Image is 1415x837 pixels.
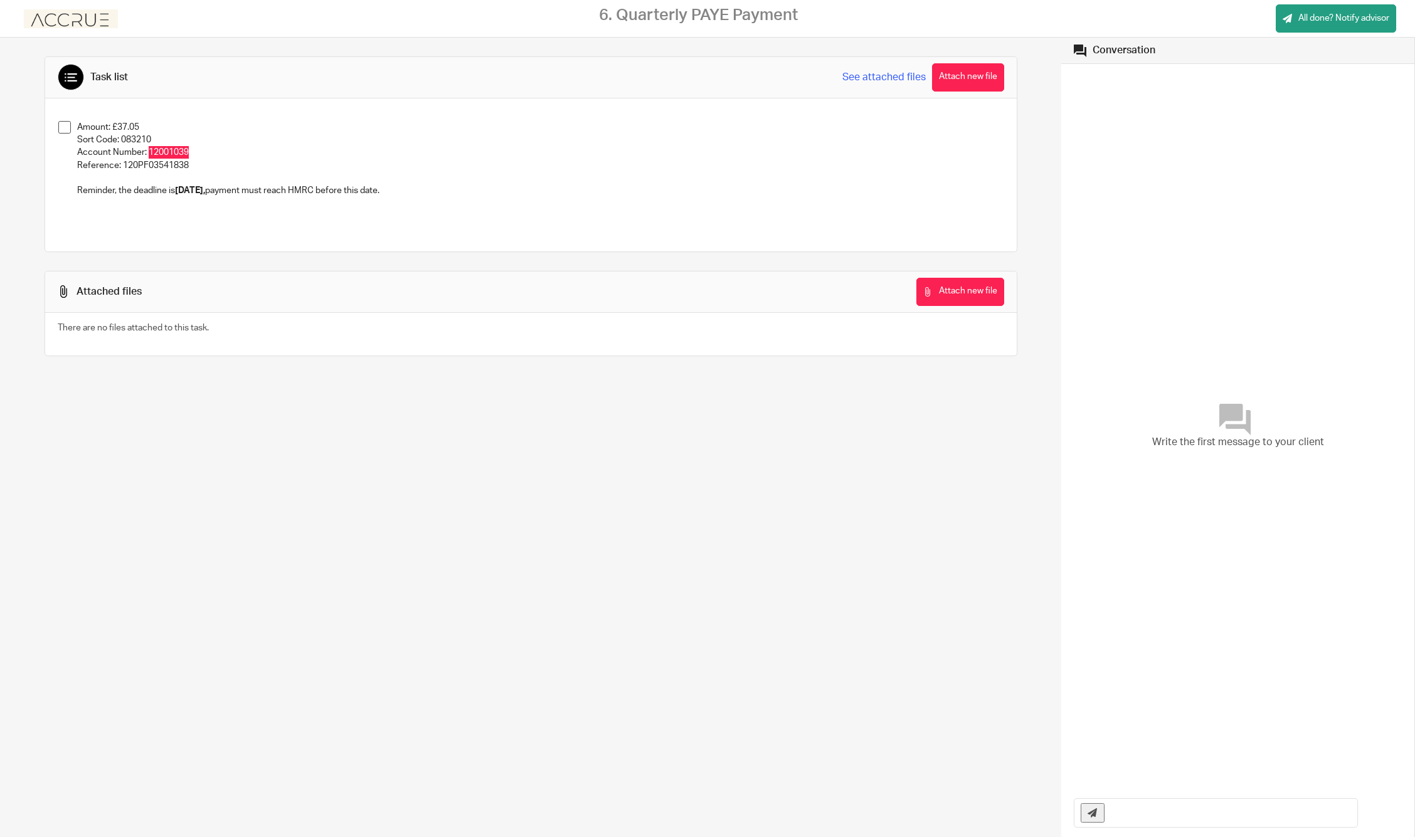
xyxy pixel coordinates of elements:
[1152,435,1324,450] span: Write the first message to your client
[1298,12,1389,24] span: All done? Notify advisor
[916,278,1004,306] button: Attach new file
[77,285,142,298] div: Attached files
[175,186,205,195] strong: [DATE],
[599,6,798,25] h2: 6. Quarterly PAYE Payment
[77,159,1004,172] p: Reference: 120PF03541838
[90,71,128,84] div: Task list
[58,324,209,332] span: There are no files attached to this task.
[932,63,1004,92] button: Attach new file
[1276,4,1396,33] a: All done? Notify advisor
[24,9,118,28] img: Accrue%20logo.png
[77,146,1004,159] p: Account Number: 12001039
[842,70,926,85] a: See attached files
[1093,44,1155,57] div: Conversation
[77,134,1004,146] p: Sort Code: 083210
[77,184,1004,197] p: Reminder, the deadline is payment must reach HMRC before this date.
[77,121,1004,134] p: Amount: £37.05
